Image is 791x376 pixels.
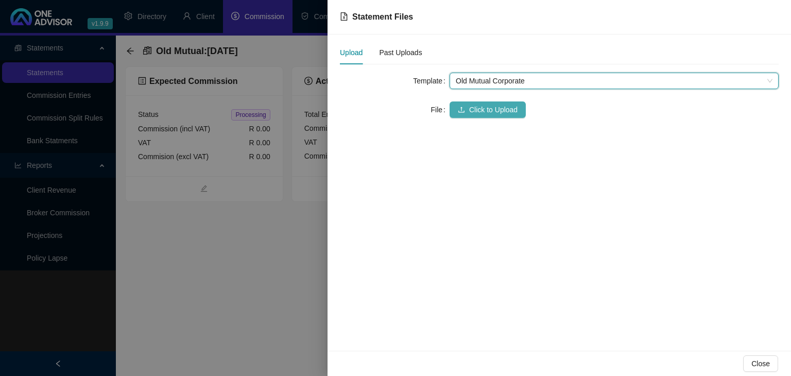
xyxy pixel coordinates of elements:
[751,358,770,369] span: Close
[469,104,518,115] span: Click to Upload
[456,73,772,89] span: Old Mutual Corporate
[743,355,778,372] button: Close
[450,101,526,118] button: uploadClick to Upload
[413,73,450,89] label: Template
[458,106,465,113] span: upload
[340,47,363,58] div: Upload
[379,47,422,58] div: Past Uploads
[340,12,348,21] span: file-excel
[352,12,413,21] span: Statement Files
[431,101,450,118] label: File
